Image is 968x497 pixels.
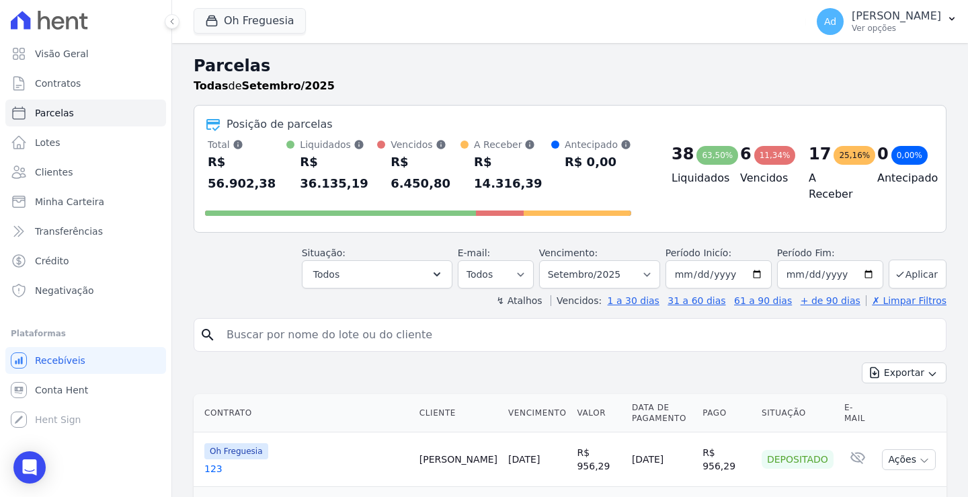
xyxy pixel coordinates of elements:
[806,3,968,40] button: Ad [PERSON_NAME] Ver opções
[194,394,414,432] th: Contrato
[503,394,571,432] th: Vencimento
[35,195,104,208] span: Minha Carteira
[194,54,946,78] h2: Parcelas
[474,138,551,151] div: A Receber
[391,151,460,194] div: R$ 6.450,80
[668,295,725,306] a: 31 a 60 dias
[889,260,946,289] button: Aplicar
[852,23,941,34] p: Ver opções
[5,377,166,404] a: Conta Hent
[508,454,540,465] a: [DATE]
[458,247,491,258] label: E-mail:
[665,247,731,258] label: Período Inicío:
[35,77,81,90] span: Contratos
[809,170,856,202] h4: A Receber
[218,321,940,348] input: Buscar por nome do lote ou do cliente
[208,151,286,194] div: R$ 56.902,38
[539,247,598,258] label: Vencimento:
[35,136,61,149] span: Lotes
[697,394,756,432] th: Pago
[565,151,631,173] div: R$ 0,00
[194,8,306,34] button: Oh Freguesia
[734,295,792,306] a: 61 a 90 dias
[866,295,946,306] a: ✗ Limpar Filtros
[496,295,542,306] label: ↯ Atalhos
[35,284,94,297] span: Negativação
[801,295,860,306] a: + de 90 dias
[302,247,346,258] label: Situação:
[672,143,694,165] div: 38
[5,347,166,374] a: Recebíveis
[891,146,928,165] div: 0,00%
[608,295,659,306] a: 1 a 30 dias
[5,159,166,186] a: Clientes
[627,432,697,487] td: [DATE]
[35,106,74,120] span: Parcelas
[391,138,460,151] div: Vencidos
[824,17,836,26] span: Ad
[204,443,268,459] span: Oh Freguesia
[11,326,161,342] div: Plataformas
[5,70,166,97] a: Contratos
[877,170,924,186] h4: Antecipado
[227,116,333,132] div: Posição de parcelas
[35,354,85,367] span: Recebíveis
[414,394,503,432] th: Cliente
[302,260,452,289] button: Todos
[200,327,216,343] i: search
[5,277,166,304] a: Negativação
[5,100,166,126] a: Parcelas
[5,188,166,215] a: Minha Carteira
[762,450,834,469] div: Depositado
[877,143,889,165] div: 0
[35,383,88,397] span: Conta Hent
[5,40,166,67] a: Visão Geral
[474,151,551,194] div: R$ 14.316,39
[809,143,831,165] div: 17
[35,165,73,179] span: Clientes
[777,246,883,260] label: Período Fim:
[551,295,602,306] label: Vencidos:
[696,146,738,165] div: 63,50%
[300,151,377,194] div: R$ 36.135,19
[204,462,409,475] a: 123
[300,138,377,151] div: Liquidados
[571,394,626,432] th: Valor
[208,138,286,151] div: Total
[194,79,229,92] strong: Todas
[571,432,626,487] td: R$ 956,29
[414,432,503,487] td: [PERSON_NAME]
[839,394,877,432] th: E-mail
[313,266,339,282] span: Todos
[35,225,103,238] span: Transferências
[242,79,335,92] strong: Setembro/2025
[194,78,335,94] p: de
[754,146,796,165] div: 11,34%
[697,432,756,487] td: R$ 956,29
[5,247,166,274] a: Crédito
[672,170,719,186] h4: Liquidados
[35,47,89,61] span: Visão Geral
[756,394,839,432] th: Situação
[5,129,166,156] a: Lotes
[862,362,946,383] button: Exportar
[882,449,936,470] button: Ações
[5,218,166,245] a: Transferências
[13,451,46,484] div: Open Intercom Messenger
[565,138,631,151] div: Antecipado
[740,170,787,186] h4: Vencidos
[35,254,69,268] span: Crédito
[740,143,752,165] div: 6
[627,394,697,432] th: Data de Pagamento
[852,9,941,23] p: [PERSON_NAME]
[834,146,875,165] div: 25,16%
